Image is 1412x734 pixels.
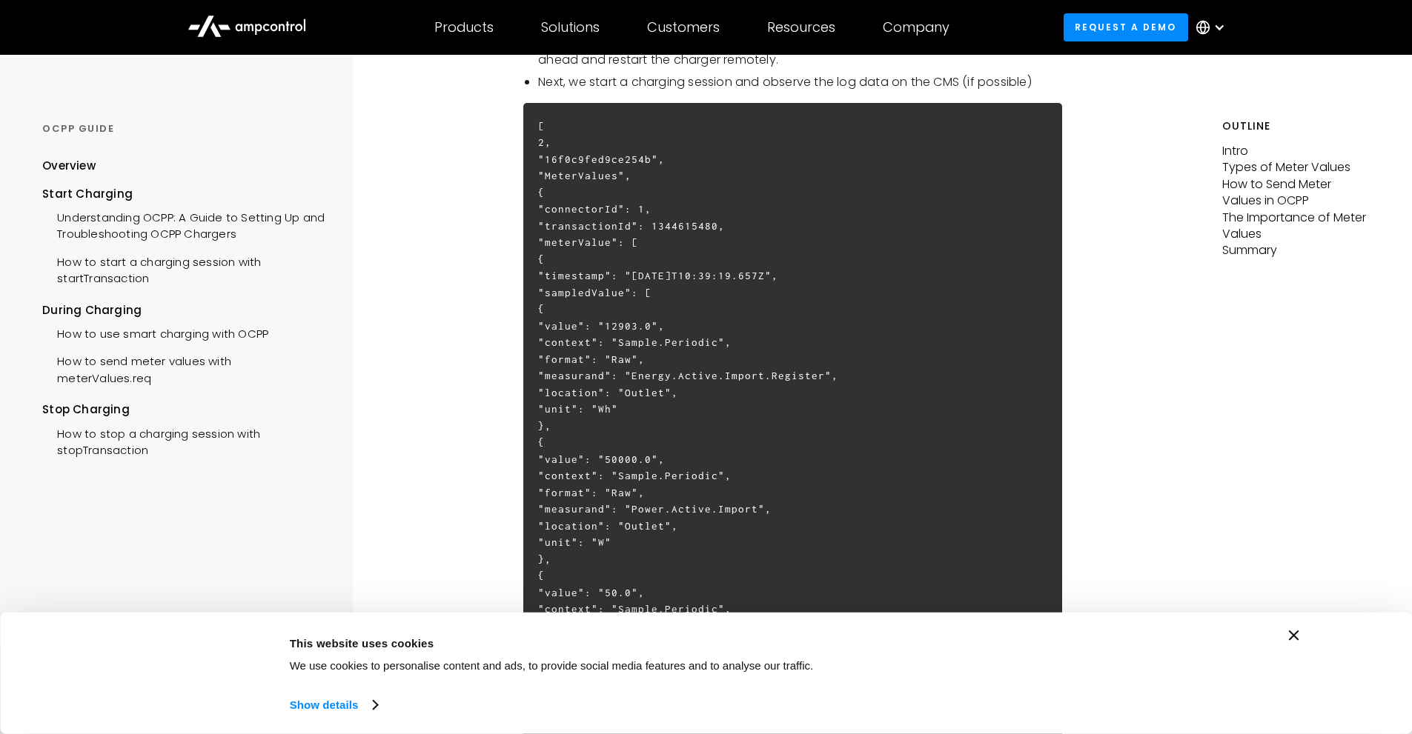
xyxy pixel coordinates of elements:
[42,346,325,390] a: How to send meter values with meterValues.req
[1222,242,1370,258] p: Summary
[42,401,325,418] div: Stop Charging
[42,186,325,202] div: Start Charging
[42,318,268,346] a: How to use smart charging with OCPP
[434,19,494,36] div: Products
[538,74,1122,90] li: Next, we start a charging session and observe the log data on the CMS (if possible)
[1050,630,1262,673] button: Okay
[647,19,720,36] div: Customers
[42,302,325,318] div: During Charging
[1289,630,1299,641] button: Close banner
[42,247,325,291] a: How to start a charging session with startTransaction
[883,19,949,36] div: Company
[42,158,96,185] a: Overview
[290,659,814,672] span: We use cookies to personalise content and ads, to provide social media features and to analyse ou...
[290,634,1016,652] div: This website uses cookies
[42,418,325,463] a: How to stop a charging session with stopTransaction
[290,694,377,716] a: Show details
[1222,176,1370,210] p: How to Send Meter Values in OCPP
[1064,13,1188,41] a: Request a demo
[767,19,835,36] div: Resources
[541,19,600,36] div: Solutions
[1222,159,1370,176] p: Types of Meter Values
[1222,119,1370,134] h5: Outline
[42,202,325,247] a: Understanding OCPP: A Guide to Setting Up and Troubleshooting OCPP Chargers
[1222,143,1370,159] p: Intro
[42,158,96,174] div: Overview
[1222,210,1370,243] p: The Importance of Meter Values
[42,122,325,136] div: OCPP GUIDE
